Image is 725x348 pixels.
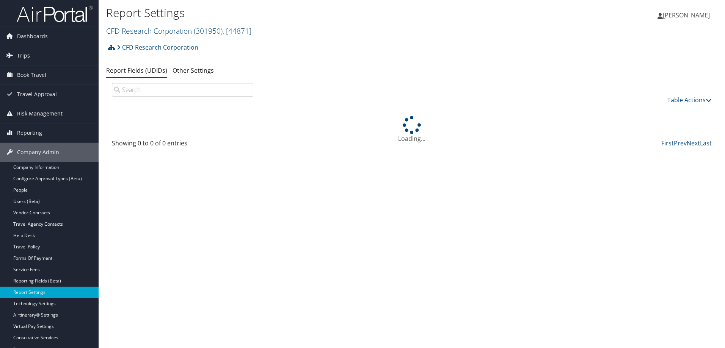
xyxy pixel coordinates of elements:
a: First [661,139,674,147]
span: Travel Approval [17,85,57,104]
div: Loading... [106,116,717,143]
a: Other Settings [173,66,214,75]
span: Trips [17,46,30,65]
div: Showing 0 to 0 of 0 entries [112,139,253,151]
a: CFD Research Corporation [106,26,251,36]
span: Dashboards [17,27,48,46]
span: [PERSON_NAME] [663,11,710,19]
input: Search [112,83,253,97]
span: , [ 44871 ] [223,26,251,36]
a: Report Fields (UDIDs) [106,66,167,75]
a: Last [700,139,712,147]
a: Prev [674,139,687,147]
a: Table Actions [667,96,712,104]
a: Next [687,139,700,147]
span: Book Travel [17,66,46,84]
span: Reporting [17,123,42,142]
span: Risk Management [17,104,63,123]
h1: Report Settings [106,5,514,21]
a: CFD Research Corporation [117,40,198,55]
span: Company Admin [17,143,59,162]
img: airportal-logo.png [17,5,93,23]
a: [PERSON_NAME] [658,4,717,27]
span: ( 301950 ) [194,26,223,36]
